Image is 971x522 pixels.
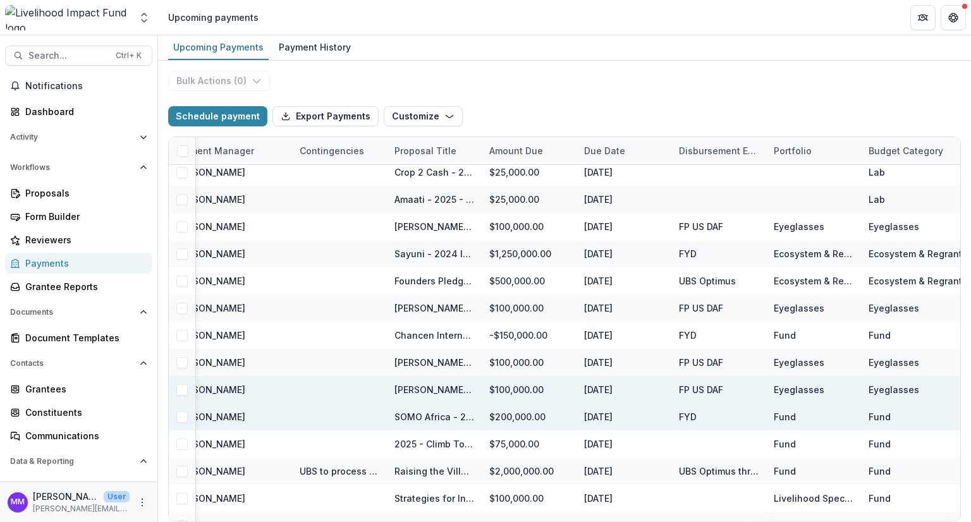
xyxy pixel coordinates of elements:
[384,106,463,126] button: Customize
[173,220,245,233] div: [PERSON_NAME]
[394,193,474,206] div: Amaati - 2025 - Lab GTKY
[10,163,135,172] span: Workflows
[869,492,891,505] div: Fund
[774,464,796,478] div: Fund
[292,137,387,164] div: Contingencies
[166,144,262,157] div: Payment Manager
[679,301,723,315] div: FP US DAF
[577,144,633,157] div: Due Date
[774,301,824,315] div: Eyeglasses
[5,183,152,203] a: Proposals
[577,376,671,403] div: [DATE]
[168,38,269,56] div: Upcoming Payments
[679,247,697,260] div: FYD
[766,137,861,164] div: Portfolio
[577,137,671,164] div: Due Date
[5,276,152,297] a: Grantee Reports
[869,166,885,179] div: Lab
[394,410,474,423] div: SOMO Africa - 2025 Grant
[679,274,736,288] div: UBS Optimus
[394,301,474,315] div: [PERSON_NAME] Meds - 2024-26 Grant
[869,301,919,315] div: Eyeglasses
[5,5,130,30] img: Livelihood Impact Fund logo
[679,220,723,233] div: FP US DAF
[482,144,551,157] div: Amount Due
[577,349,671,376] div: [DATE]
[482,159,577,186] div: $25,000.00
[869,193,885,206] div: Lab
[577,240,671,267] div: [DATE]
[5,353,152,373] button: Open Contacts
[5,229,152,250] a: Reviewers
[28,51,108,61] span: Search...
[173,247,245,260] div: [PERSON_NAME]
[168,71,270,91] button: Bulk Actions (0)
[5,379,152,399] a: Grantees
[482,267,577,294] div: $500,000.00
[25,105,142,118] div: Dashboard
[387,144,464,157] div: Proposal Title
[577,213,671,240] div: [DATE]
[173,410,245,423] div: [PERSON_NAME]
[774,410,796,423] div: Fund
[766,144,819,157] div: Portfolio
[173,356,245,369] div: [PERSON_NAME]
[671,137,766,164] div: Disbursement Entity
[482,137,577,164] div: Amount Due
[577,159,671,186] div: [DATE]
[941,5,966,30] button: Get Help
[394,220,474,233] div: [PERSON_NAME] Meds - 2024-26 Grant
[173,301,245,315] div: [PERSON_NAME]
[11,498,25,506] div: Miriam Mwangi
[577,485,671,512] div: [DATE]
[577,430,671,458] div: [DATE]
[25,210,142,223] div: Form Builder
[774,356,824,369] div: Eyeglasses
[774,247,853,260] div: Ecosystem & Regrantors
[869,410,891,423] div: Fund
[577,267,671,294] div: [DATE]
[10,308,135,317] span: Documents
[5,253,152,274] a: Payments
[869,383,919,396] div: Eyeglasses
[5,451,152,471] button: Open Data & Reporting
[869,329,891,342] div: Fund
[394,329,474,342] div: Chancen International - 2024 Loan
[577,322,671,349] div: [DATE]
[679,410,697,423] div: FYD
[5,101,152,122] a: Dashboard
[25,280,142,293] div: Grantee Reports
[482,186,577,213] div: $25,000.00
[25,331,142,344] div: Document Templates
[869,356,919,369] div: Eyeglasses
[394,247,474,260] div: Sayuni - 2024 Investment
[671,144,766,157] div: Disbursement Entity
[679,329,697,342] div: FYD
[5,76,152,96] button: Notifications
[869,437,891,451] div: Fund
[774,492,853,505] div: Livelihood Special Projects
[10,133,135,142] span: Activity
[482,322,577,349] div: -$150,000.00
[482,240,577,267] div: $1,250,000.00
[482,485,577,512] div: $100,000.00
[113,49,144,63] div: Ctrl + K
[482,294,577,322] div: $100,000.00
[394,274,474,288] div: Founders Pledge - 2024-25 Grant
[272,106,379,126] button: Export Payments
[5,157,152,178] button: Open Workflows
[774,220,824,233] div: Eyeglasses
[135,495,150,510] button: More
[292,144,372,157] div: Contingencies
[774,383,824,396] div: Eyeglasses
[5,476,152,497] a: Dashboard
[482,213,577,240] div: $100,000.00
[394,492,474,505] div: Strategies for International Development - 2025-28 Grant
[861,144,951,157] div: Budget Category
[173,383,245,396] div: [PERSON_NAME]
[394,437,474,451] div: 2025 - Climb Together Bronx Community College Initiative
[173,166,245,179] div: [PERSON_NAME]
[577,294,671,322] div: [DATE]
[5,302,152,322] button: Open Documents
